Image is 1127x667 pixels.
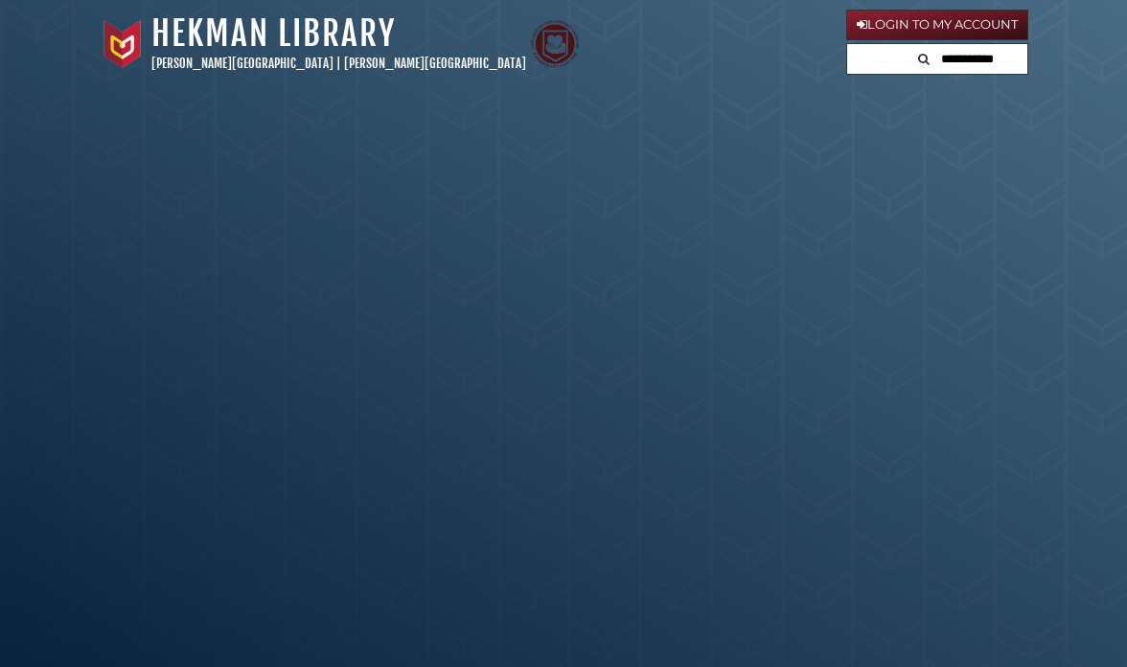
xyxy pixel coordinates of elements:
[336,56,341,71] span: |
[151,12,396,55] a: Hekman Library
[151,56,333,71] a: [PERSON_NAME][GEOGRAPHIC_DATA]
[912,44,935,70] button: Search
[918,53,930,65] i: Search
[99,20,147,68] img: Calvin University
[846,10,1028,40] a: Login to My Account
[344,56,526,71] a: [PERSON_NAME][GEOGRAPHIC_DATA]
[531,20,579,68] img: Calvin Theological Seminary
